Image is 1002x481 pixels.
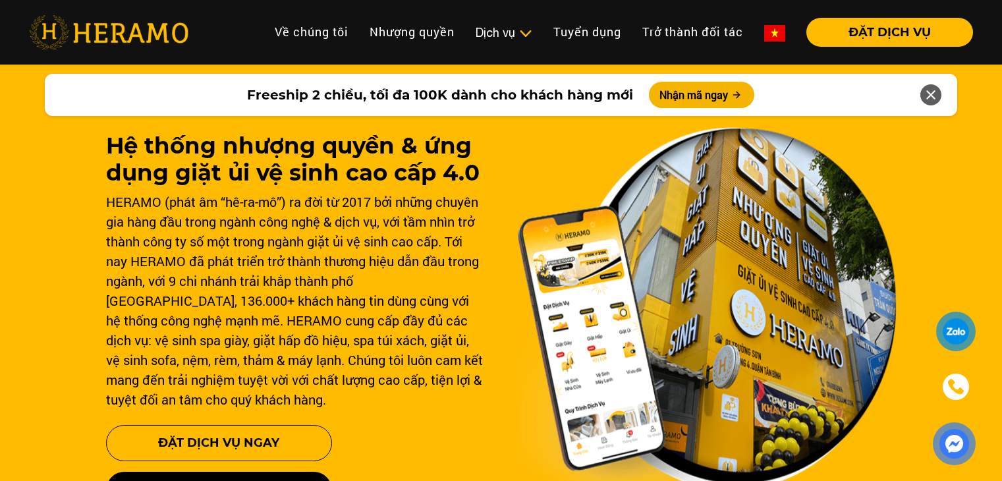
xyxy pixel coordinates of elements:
img: vn-flag.png [764,25,785,42]
a: Về chúng tôi [264,18,359,46]
a: ĐẶT DỊCH VỤ [796,26,973,38]
img: phone-icon [949,380,963,394]
button: Đặt Dịch Vụ Ngay [106,425,332,461]
a: Trở thành đối tác [632,18,754,46]
a: Nhượng quyền [359,18,465,46]
img: subToggleIcon [518,27,532,40]
div: Dịch vụ [476,24,532,42]
div: HERAMO (phát âm “hê-ra-mô”) ra đời từ 2017 bởi những chuyên gia hàng đầu trong ngành công nghệ & ... [106,192,486,409]
h1: Hệ thống nhượng quyền & ứng dụng giặt ủi vệ sinh cao cấp 4.0 [106,132,486,186]
img: heramo-logo.png [29,15,188,49]
a: Tuyển dụng [543,18,632,46]
a: phone-icon [938,369,974,405]
button: Nhận mã ngay [649,82,754,108]
span: Freeship 2 chiều, tối đa 100K dành cho khách hàng mới [247,85,633,105]
button: ĐẶT DỊCH VỤ [806,18,973,47]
